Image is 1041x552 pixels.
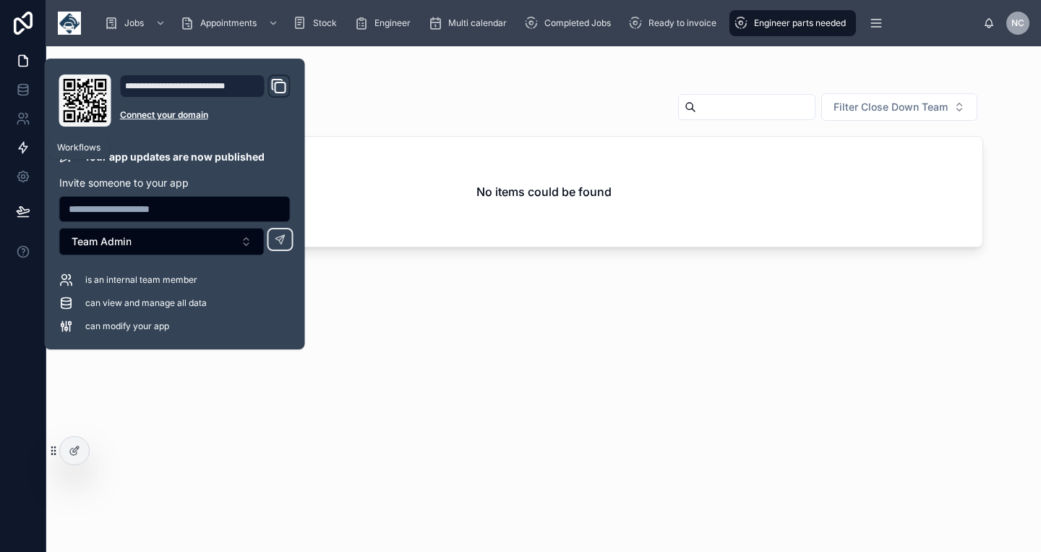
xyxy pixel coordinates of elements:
[84,150,265,164] p: Your app updates are now published
[58,12,81,35] img: App logo
[93,7,983,39] div: scrollable content
[624,10,727,36] a: Ready to invoice
[57,142,100,153] div: Workflows
[754,17,846,29] span: Engineer parts needed
[59,176,291,190] p: Invite someone to your app
[544,17,611,29] span: Completed Jobs
[1011,17,1024,29] span: NC
[424,10,517,36] a: Multi calendar
[288,10,347,36] a: Stock
[120,109,291,121] a: Connect your domain
[72,234,132,249] span: Team Admin
[85,320,169,332] span: can modify your app
[821,93,977,121] button: Select Button
[448,17,507,29] span: Multi calendar
[476,183,612,200] h2: No items could be found
[374,17,411,29] span: Engineer
[648,17,716,29] span: Ready to invoice
[313,17,337,29] span: Stock
[124,17,144,29] span: Jobs
[85,297,207,309] span: can view and manage all data
[200,17,257,29] span: Appointments
[100,10,173,36] a: Jobs
[176,10,286,36] a: Appointments
[834,100,948,114] span: Filter Close Down Team
[85,274,197,286] span: is an internal team member
[350,10,421,36] a: Engineer
[120,75,291,127] div: Domain and Custom Link
[520,10,621,36] a: Completed Jobs
[729,10,856,36] a: Engineer parts needed
[59,228,265,255] button: Select Button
